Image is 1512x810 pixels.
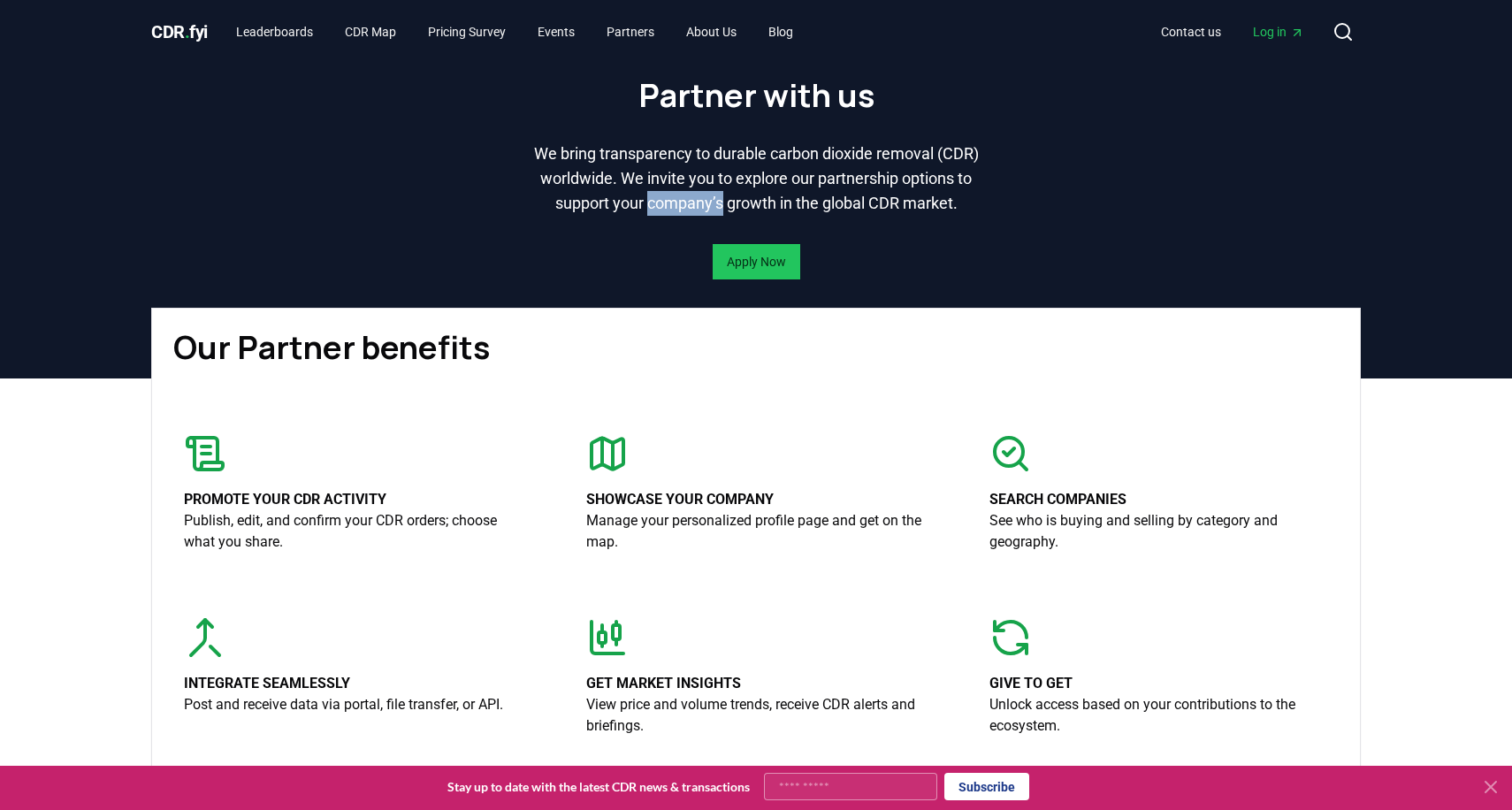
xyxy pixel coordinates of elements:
a: CDR Map [331,16,410,48]
a: Log in [1239,16,1318,48]
span: CDR fyi [151,21,208,42]
a: About Us [672,16,751,48]
a: Blog [754,16,807,48]
a: Apply Now [727,253,786,271]
a: Pricing Survey [414,16,520,48]
nav: Main [222,16,807,48]
h1: Our Partner benefits [173,330,1339,365]
nav: Main [1147,16,1318,48]
p: Give to get [989,673,1328,694]
p: Showcase your company [586,489,925,510]
p: Unlock access based on your contributions to the ecosystem. [989,694,1328,737]
span: . [185,21,190,42]
p: Publish, edit, and confirm your CDR orders; choose what you share. [184,510,523,553]
p: Integrate seamlessly [184,673,503,694]
a: CDR.fyi [151,19,208,44]
a: Contact us [1147,16,1235,48]
span: Log in [1253,23,1304,41]
a: Partners [592,16,668,48]
a: Leaderboards [222,16,327,48]
button: Apply Now [713,244,800,279]
h1: Partner with us [638,78,874,113]
p: Post and receive data via portal, file transfer, or API. [184,694,503,715]
a: Events [523,16,589,48]
p: Promote your CDR activity [184,489,523,510]
p: Manage your personalized profile page and get on the map. [586,510,925,553]
p: Search companies [989,489,1328,510]
p: See who is buying and selling by category and geography. [989,510,1328,553]
p: View price and volume trends, receive CDR alerts and briefings. [586,694,925,737]
p: Get market insights [586,673,925,694]
p: We bring transparency to durable carbon dioxide removal (CDR) worldwide. We invite you to explore... [530,141,982,216]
